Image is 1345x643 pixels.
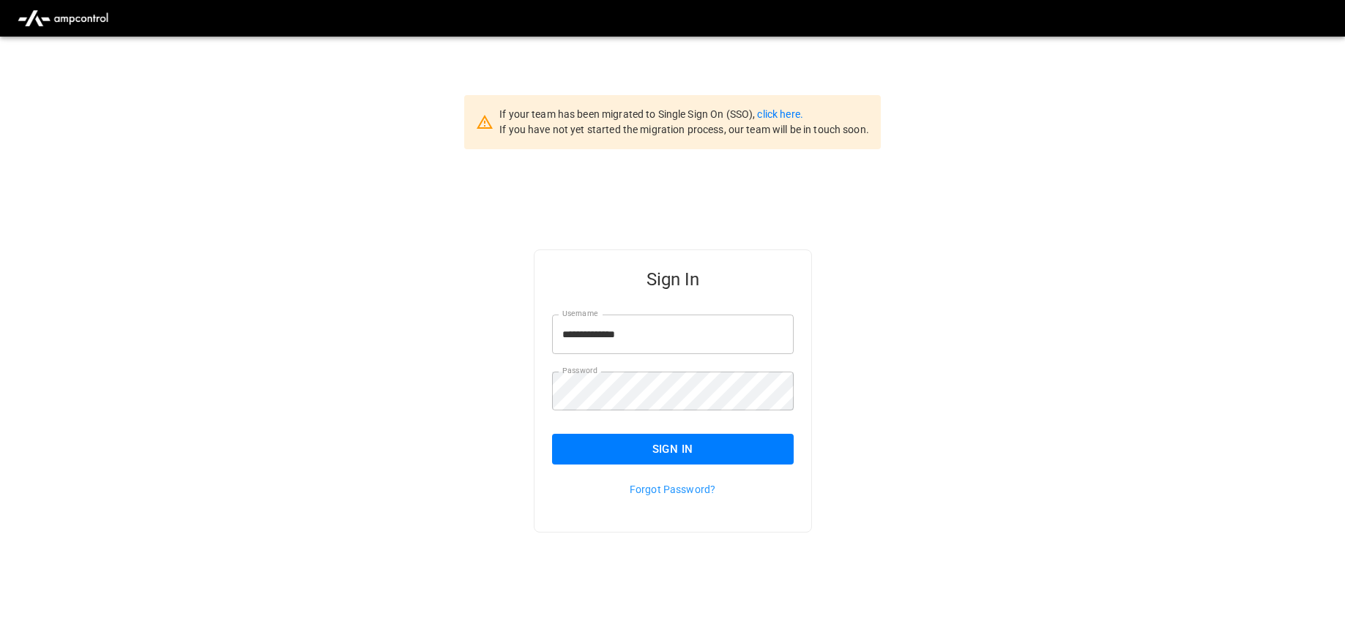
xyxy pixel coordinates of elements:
[499,124,869,135] span: If you have not yet started the migration process, our team will be in touch soon.
[552,434,794,465] button: Sign In
[552,482,794,497] p: Forgot Password?
[12,4,114,32] img: ampcontrol.io logo
[757,108,802,120] a: click here.
[552,268,794,291] h5: Sign In
[499,108,757,120] span: If your team has been migrated to Single Sign On (SSO),
[562,365,597,377] label: Password
[562,308,597,320] label: Username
